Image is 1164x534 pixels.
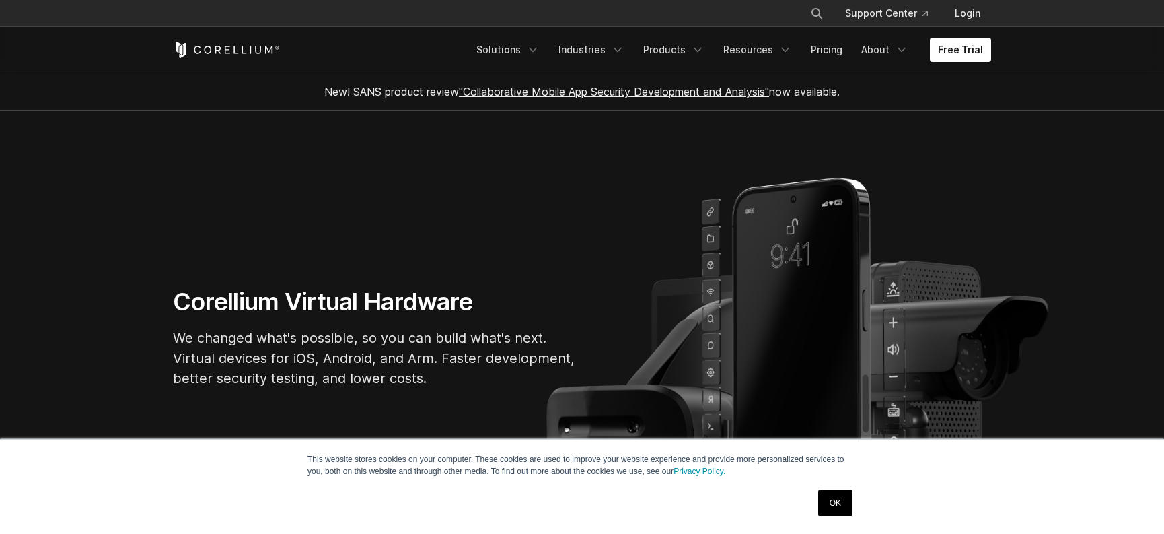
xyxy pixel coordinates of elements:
a: Pricing [803,38,850,62]
a: Products [635,38,713,62]
a: Login [944,1,991,26]
div: Navigation Menu [468,38,991,62]
a: Resources [715,38,800,62]
p: We changed what's possible, so you can build what's next. Virtual devices for iOS, Android, and A... [173,328,577,389]
h1: Corellium Virtual Hardware [173,287,577,317]
a: Industries [550,38,632,62]
button: Search [805,1,829,26]
a: Privacy Policy. [674,467,725,476]
a: Solutions [468,38,548,62]
div: Navigation Menu [794,1,991,26]
p: This website stores cookies on your computer. These cookies are used to improve your website expe... [307,453,857,477]
a: OK [818,490,852,516]
span: New! SANS product review now available. [324,85,840,98]
a: Corellium Home [173,42,280,58]
a: "Collaborative Mobile App Security Development and Analysis" [459,85,769,98]
a: About [853,38,916,62]
a: Support Center [834,1,939,26]
a: Free Trial [930,38,991,62]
